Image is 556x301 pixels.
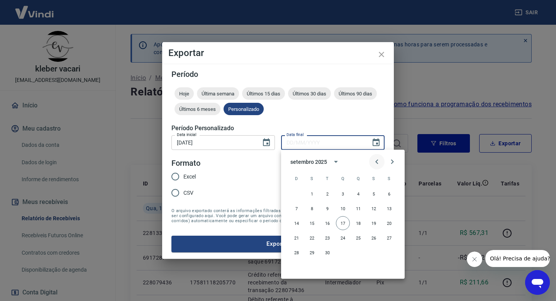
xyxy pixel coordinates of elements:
[224,106,264,112] span: Personalizado
[382,216,396,230] button: 20
[171,135,256,150] input: DD/MM/YYYY
[290,231,303,245] button: 21
[305,246,319,260] button: 29
[197,91,239,97] span: Última semana
[175,103,220,115] div: Últimos 6 meses
[171,124,385,132] h5: Período Personalizado
[171,236,385,252] button: Exportar
[183,189,193,197] span: CSV
[382,171,396,186] span: sábado
[336,171,350,186] span: quarta-feira
[334,87,377,100] div: Últimos 90 dias
[336,231,350,245] button: 24
[320,216,334,230] button: 16
[175,91,194,97] span: Hoje
[286,132,304,138] label: Data final
[259,135,274,150] button: Choose date, selected date is 1 de ago de 2025
[175,106,220,112] span: Últimos 6 meses
[320,171,334,186] span: terça-feira
[305,171,319,186] span: segunda-feira
[320,202,334,216] button: 9
[368,135,384,150] button: Choose date
[367,216,381,230] button: 19
[367,202,381,216] button: 12
[305,202,319,216] button: 8
[171,158,200,169] legend: Formato
[290,202,303,216] button: 7
[288,87,331,100] div: Últimos 30 dias
[382,187,396,201] button: 6
[367,171,381,186] span: sexta-feira
[242,91,285,97] span: Últimos 15 dias
[467,252,482,267] iframe: Fechar mensagem
[320,246,334,260] button: 30
[305,187,319,201] button: 1
[224,103,264,115] div: Personalizado
[372,45,391,64] button: close
[305,216,319,230] button: 15
[336,216,350,230] button: 17
[305,231,319,245] button: 22
[351,187,365,201] button: 4
[329,155,342,168] button: calendar view is open, switch to year view
[290,246,303,260] button: 28
[382,202,396,216] button: 13
[320,231,334,245] button: 23
[177,132,197,138] label: Data inicial
[290,216,303,230] button: 14
[171,70,385,78] h5: Período
[197,87,239,100] div: Última semana
[288,91,331,97] span: Últimos 30 dias
[334,91,377,97] span: Últimos 90 dias
[320,187,334,201] button: 2
[351,202,365,216] button: 11
[336,202,350,216] button: 10
[367,187,381,201] button: 5
[351,216,365,230] button: 18
[351,171,365,186] span: quinta-feira
[281,135,365,150] input: DD/MM/YYYY
[5,5,65,12] span: Olá! Precisa de ajuda?
[385,154,400,170] button: Next month
[485,250,550,267] iframe: Mensagem da empresa
[351,231,365,245] button: 25
[290,171,303,186] span: domingo
[290,158,327,166] div: setembro 2025
[175,87,194,100] div: Hoje
[525,270,550,295] iframe: Botão para abrir a janela de mensagens
[382,231,396,245] button: 27
[367,231,381,245] button: 26
[183,173,196,181] span: Excel
[336,187,350,201] button: 3
[171,208,385,223] span: O arquivo exportado conterá as informações filtradas na tela anterior com exceção do período que ...
[168,48,388,58] h4: Exportar
[369,154,385,170] button: Previous month
[242,87,285,100] div: Últimos 15 dias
